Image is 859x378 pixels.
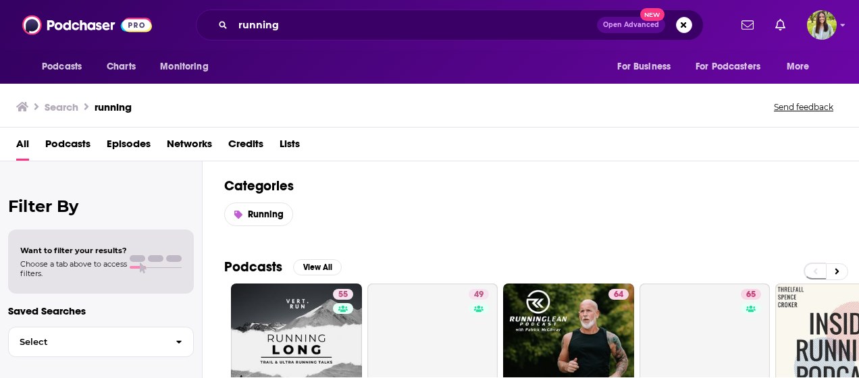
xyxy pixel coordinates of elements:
[20,259,127,278] span: Choose a tab above to access filters.
[640,8,665,21] span: New
[95,101,132,113] h3: running
[614,288,623,302] span: 64
[22,12,152,38] img: Podchaser - Follow, Share and Rate Podcasts
[224,178,837,194] h2: Categories
[16,133,29,161] a: All
[20,246,127,255] span: Want to filter your results?
[224,259,282,275] h2: Podcasts
[741,289,761,300] a: 65
[787,57,810,76] span: More
[8,196,194,216] h2: Filter By
[248,209,284,220] span: Running
[151,54,226,80] button: open menu
[228,133,263,161] a: Credits
[293,259,342,275] button: View All
[196,9,704,40] div: Search podcasts, credits, & more...
[98,54,144,80] a: Charts
[770,13,791,36] a: Show notifications dropdown
[777,54,827,80] button: open menu
[45,133,90,161] a: Podcasts
[45,101,78,113] h3: Search
[160,57,208,76] span: Monitoring
[770,101,837,113] button: Send feedback
[807,10,837,40] span: Logged in as meaghanyoungblood
[608,289,629,300] a: 64
[224,259,342,275] a: PodcastsView All
[469,289,489,300] a: 49
[333,289,353,300] a: 55
[687,54,780,80] button: open menu
[807,10,837,40] img: User Profile
[736,13,759,36] a: Show notifications dropdown
[9,337,165,346] span: Select
[280,133,300,161] a: Lists
[474,288,484,302] span: 49
[807,10,837,40] button: Show profile menu
[8,327,194,357] button: Select
[32,54,99,80] button: open menu
[233,14,597,36] input: Search podcasts, credits, & more...
[746,288,756,302] span: 65
[8,304,194,317] p: Saved Searches
[224,202,293,226] a: Running
[338,288,348,302] span: 55
[608,54,687,80] button: open menu
[107,57,136,76] span: Charts
[617,57,671,76] span: For Business
[696,57,760,76] span: For Podcasters
[597,17,665,33] button: Open AdvancedNew
[107,133,151,161] a: Episodes
[167,133,212,161] a: Networks
[603,22,659,28] span: Open Advanced
[42,57,82,76] span: Podcasts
